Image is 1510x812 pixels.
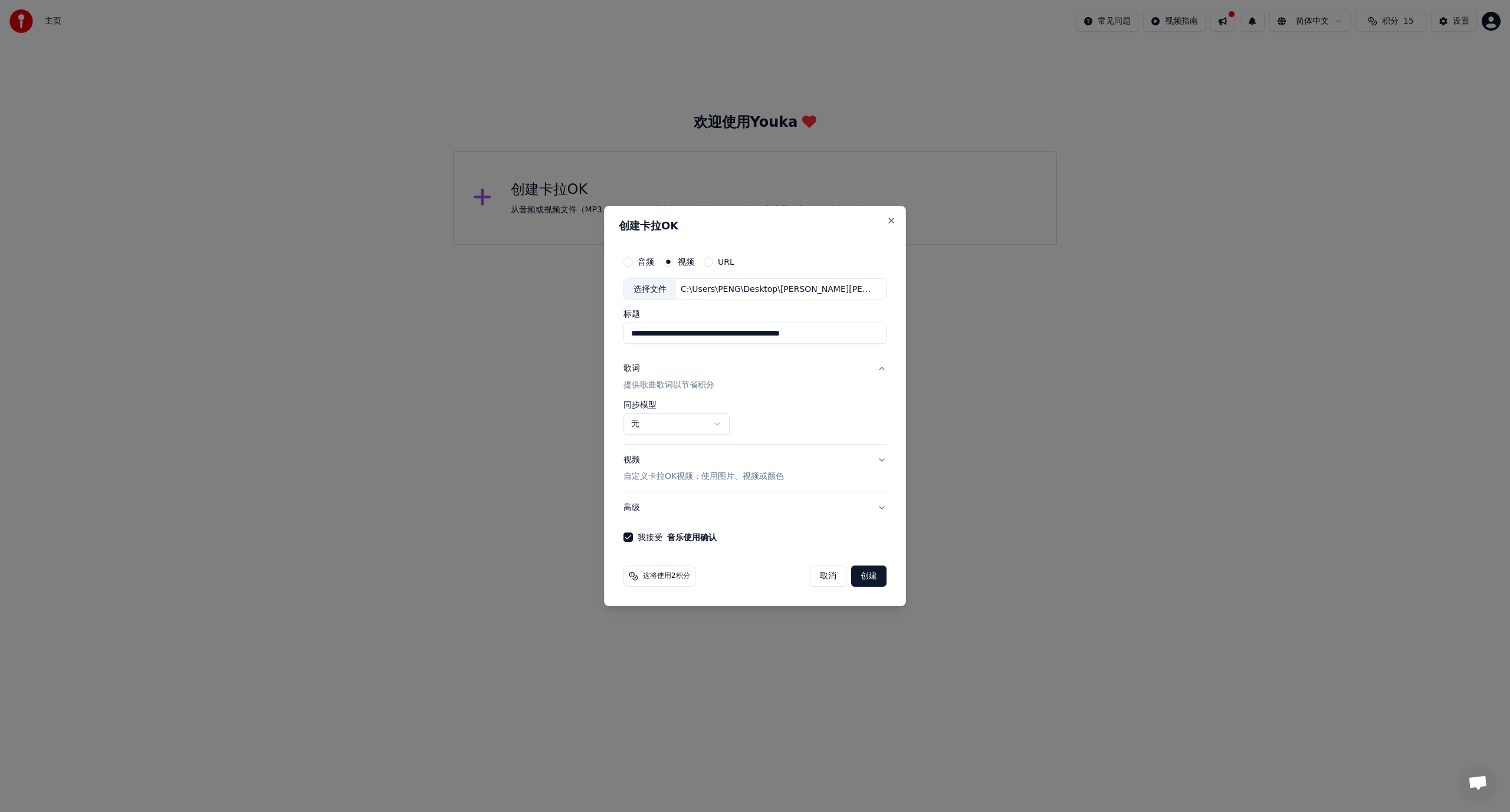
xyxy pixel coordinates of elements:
[623,401,887,445] div: 歌词提供歌曲歌词以节省积分
[810,566,846,587] button: 取消
[623,455,784,483] div: 视频
[623,445,887,492] button: 视频自定义卡拉OK视频：使用图片、视频或颜色
[624,279,676,300] div: 选择文件
[643,571,690,581] span: 这将使用2积分
[851,566,887,587] button: 创建
[623,380,714,392] p: 提供歌曲歌词以节省积分
[676,284,877,295] div: C:\Users\PENG\Desktop\[PERSON_NAME][PERSON_NAME]【夢啊望】Official Music Video《角頭－鬥陣欸》電影片.mp4
[623,401,730,409] label: 同步模型
[678,258,694,266] label: 视频
[638,258,654,266] label: 音频
[623,354,887,401] button: 歌词提供歌曲歌词以节省积分
[638,533,717,541] label: 我接受
[667,533,717,541] button: 我接受
[619,221,891,231] h2: 创建卡拉OK
[718,258,734,266] label: URL
[623,471,784,482] p: 自定义卡拉OK视频：使用图片、视频或颜色
[623,492,887,523] button: 高级
[623,363,640,375] div: 歌词
[623,310,887,318] label: 标题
